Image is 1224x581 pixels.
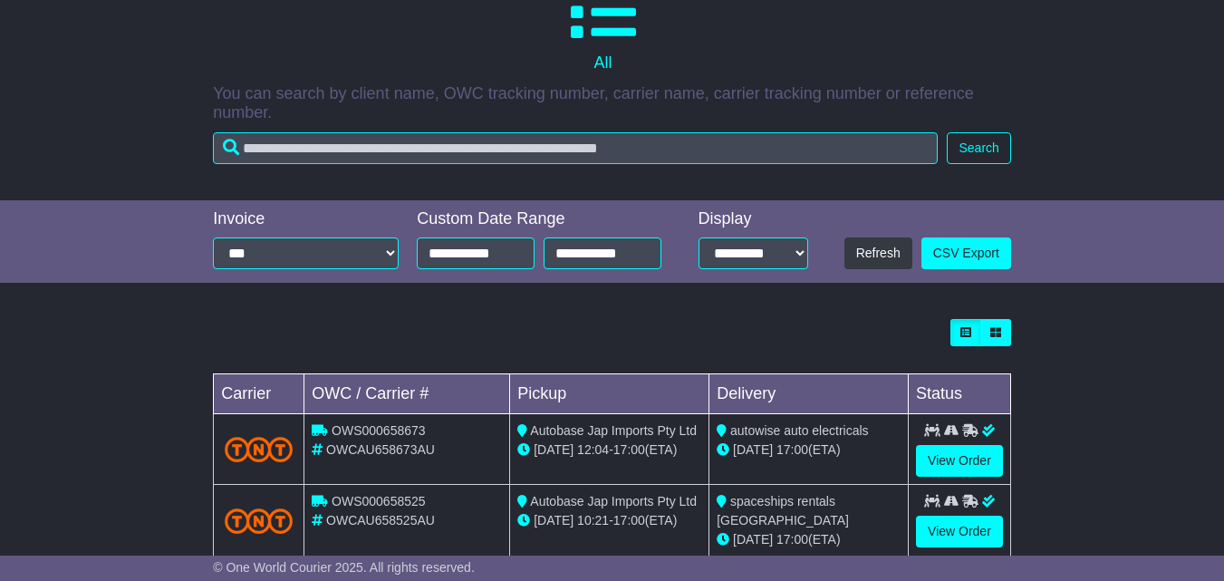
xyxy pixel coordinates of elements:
span: spaceships rentals [GEOGRAPHIC_DATA] [717,494,849,528]
td: Delivery [709,374,909,414]
span: 17:00 [613,442,645,457]
a: View Order [916,516,1003,547]
span: [DATE] [733,532,773,547]
span: 17:00 [613,513,645,528]
span: OWS000658525 [332,494,426,508]
span: OWCAU658673AU [326,442,435,457]
div: (ETA) [717,530,901,549]
span: [DATE] [733,442,773,457]
td: Carrier [214,374,304,414]
span: [DATE] [534,513,573,528]
p: You can search by client name, OWC tracking number, carrier name, carrier tracking number or refe... [213,84,1011,123]
div: Display [699,209,808,229]
span: OWS000658673 [332,423,426,438]
button: Search [947,132,1010,164]
div: (ETA) [717,441,901,460]
a: CSV Export [921,237,1011,269]
span: autowise auto electricals [730,423,869,438]
span: Autobase Jap Imports Pty Ltd [530,423,697,438]
button: Refresh [844,237,912,269]
img: TNT_Domestic.png [225,508,293,533]
a: View Order [916,445,1003,477]
div: - (ETA) [517,441,701,460]
span: OWCAU658525AU [326,513,435,528]
span: 10:21 [577,513,609,528]
span: 12:04 [577,442,609,457]
td: Status [909,374,1011,414]
span: © One World Courier 2025. All rights reserved. [213,560,475,575]
span: 17:00 [776,532,808,547]
td: Pickup [510,374,709,414]
td: OWC / Carrier # [304,374,510,414]
img: TNT_Domestic.png [225,437,293,461]
span: 17:00 [776,442,808,457]
span: [DATE] [534,442,573,457]
div: - (ETA) [517,511,701,530]
div: Invoice [213,209,399,229]
span: Autobase Jap Imports Pty Ltd [530,494,697,508]
div: Custom Date Range [417,209,670,229]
